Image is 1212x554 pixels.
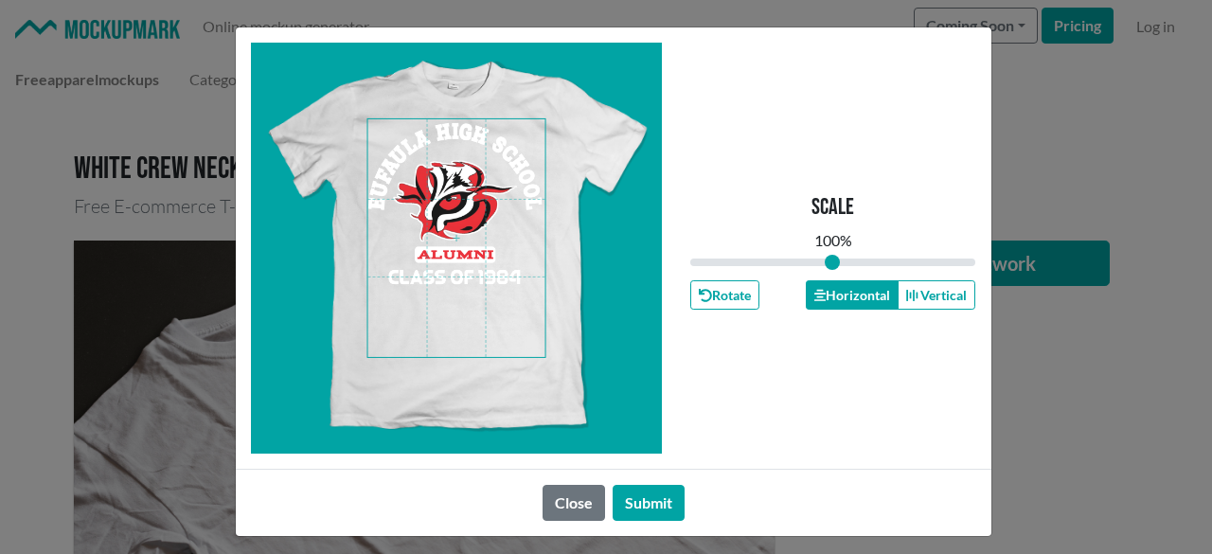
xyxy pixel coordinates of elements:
button: Submit [613,485,685,521]
div: 100 % [814,229,852,252]
button: Close [543,485,605,521]
p: Scale [811,194,854,222]
button: Vertical [898,280,975,310]
button: Rotate [690,280,759,310]
button: Horizontal [806,280,899,310]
